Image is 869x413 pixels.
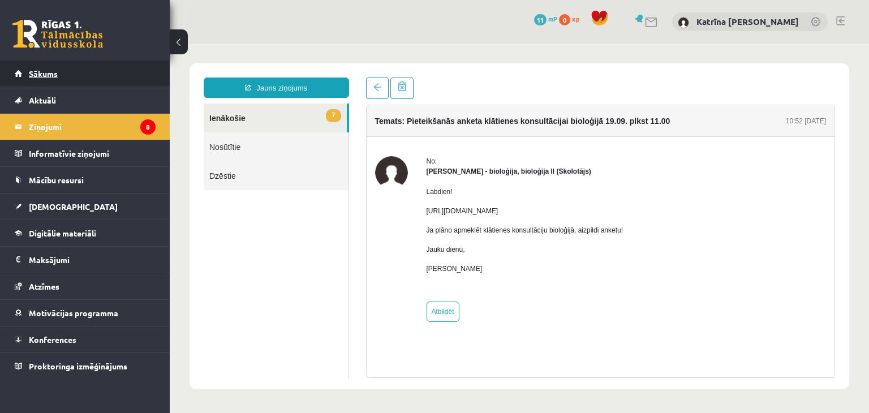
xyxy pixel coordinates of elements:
[15,193,156,220] a: [DEMOGRAPHIC_DATA]
[34,89,179,118] a: Nosūtītie
[257,220,454,230] p: [PERSON_NAME]
[696,16,799,27] a: Katrīna [PERSON_NAME]
[534,14,547,25] span: 11
[15,353,156,379] a: Proktoringa izmēģinājums
[34,34,179,54] a: Jauns ziņojums
[15,300,156,326] a: Motivācijas programma
[29,140,156,166] legend: Informatīvie ziņojumi
[257,143,454,153] p: Labdien!
[15,140,156,166] a: Informatīvie ziņojumi
[205,73,501,82] h4: Temats: Pieteikšanās anketa klātienes konsultācijai bioloģijā 19.09. plkst 11.00
[257,258,290,278] a: Atbildēt
[15,273,156,299] a: Atzīmes
[29,361,127,371] span: Proktoringa izmēģinājums
[257,124,421,132] strong: [PERSON_NAME] - bioloģija, bioloģija II (Skolotājs)
[15,247,156,273] a: Maksājumi
[205,113,238,145] img: Elza Saulīte - bioloģija, bioloģija II
[572,14,579,23] span: xp
[257,113,454,123] div: No:
[29,114,156,140] legend: Ziņojumi
[257,162,454,173] p: [URL][DOMAIN_NAME]
[29,95,56,105] span: Aktuāli
[29,201,118,212] span: [DEMOGRAPHIC_DATA]
[29,334,76,345] span: Konferences
[15,220,156,246] a: Digitālie materiāli
[29,68,58,79] span: Sākums
[257,201,454,211] p: Jauku dienu,
[140,119,156,135] i: 8
[257,182,454,192] p: Ja plāno apmeklēt klātienes konsultāciju bioloģijā, aizpildi anketu!
[15,167,156,193] a: Mācību resursi
[559,14,585,23] a: 0 xp
[12,20,103,48] a: Rīgas 1. Tālmācības vidusskola
[156,66,171,79] span: 7
[29,228,96,238] span: Digitālie materiāli
[34,118,179,147] a: Dzēstie
[29,281,59,291] span: Atzīmes
[15,87,156,113] a: Aktuāli
[534,14,557,23] a: 11 mP
[34,60,177,89] a: 7Ienākošie
[29,247,156,273] legend: Maksājumi
[15,114,156,140] a: Ziņojumi8
[559,14,570,25] span: 0
[29,308,118,318] span: Motivācijas programma
[548,14,557,23] span: mP
[616,72,656,83] div: 10:52 [DATE]
[29,175,84,185] span: Mācību resursi
[15,326,156,352] a: Konferences
[678,17,689,28] img: Katrīna Kate Timša
[15,61,156,87] a: Sākums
